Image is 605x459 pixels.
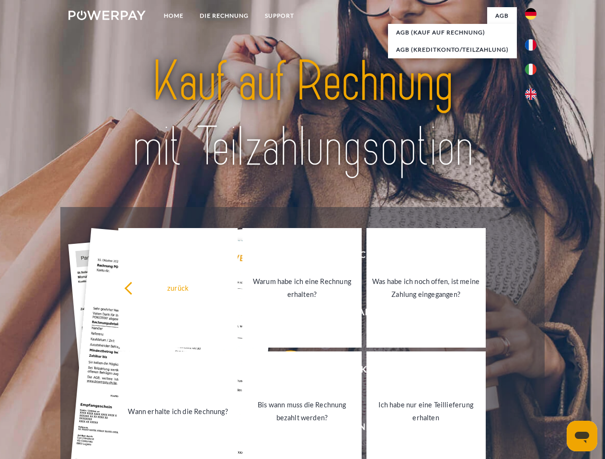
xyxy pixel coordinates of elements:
a: AGB (Kreditkonto/Teilzahlung) [388,41,517,58]
img: title-powerpay_de.svg [91,46,514,183]
div: Wann erhalte ich die Rechnung? [124,404,232,417]
a: Was habe ich noch offen, ist meine Zahlung eingegangen? [366,228,486,348]
div: Bis wann muss die Rechnung bezahlt werden? [248,398,356,424]
div: zurück [124,281,232,294]
img: de [525,8,537,20]
a: DIE RECHNUNG [192,7,257,24]
a: SUPPORT [257,7,302,24]
div: Was habe ich noch offen, ist meine Zahlung eingegangen? [372,275,480,301]
a: AGB (Kauf auf Rechnung) [388,24,517,41]
a: agb [487,7,517,24]
div: Warum habe ich eine Rechnung erhalten? [248,275,356,301]
img: fr [525,39,537,51]
img: it [525,64,537,75]
img: en [525,88,537,100]
img: logo-powerpay-white.svg [68,11,146,20]
a: Home [156,7,192,24]
iframe: Schaltfläche zum Öffnen des Messaging-Fensters [567,421,597,451]
div: Ich habe nur eine Teillieferung erhalten [372,398,480,424]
